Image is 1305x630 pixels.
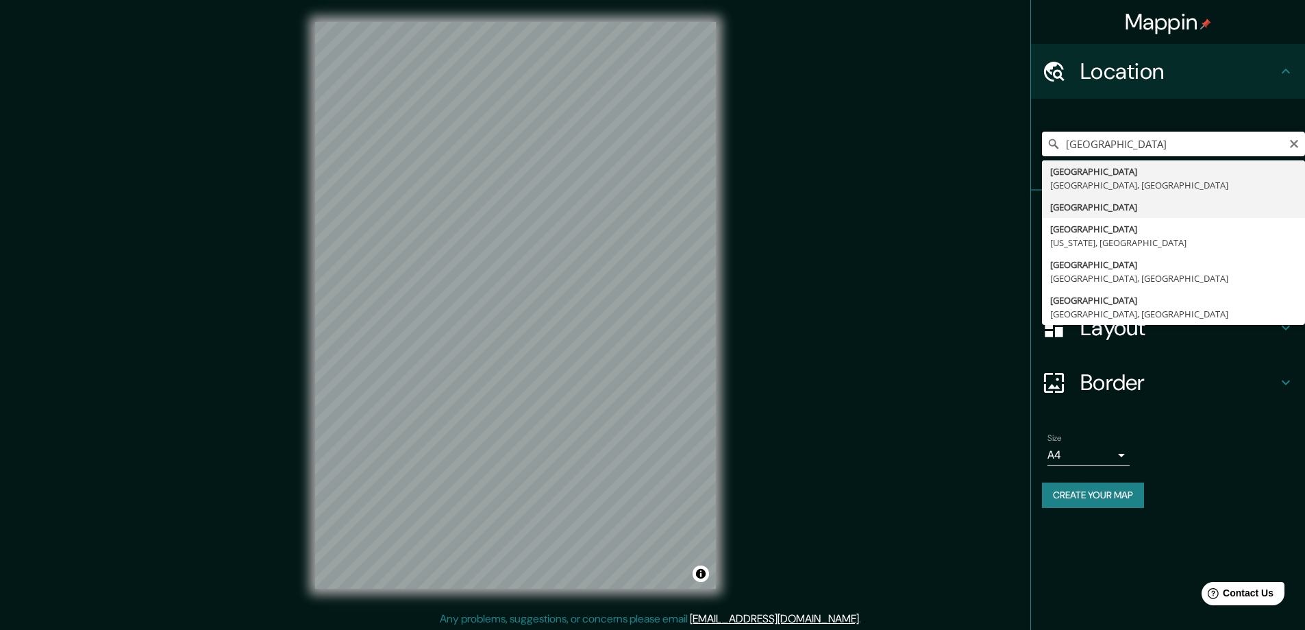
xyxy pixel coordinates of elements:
button: Toggle attribution [693,566,709,582]
a: [EMAIL_ADDRESS][DOMAIN_NAME] [690,611,859,626]
div: Layout [1031,300,1305,355]
label: Size [1047,433,1062,444]
div: [GEOGRAPHIC_DATA] [1050,165,1297,178]
div: Location [1031,44,1305,99]
div: Pins [1031,191,1305,245]
button: Clear [1289,136,1300,149]
h4: Layout [1080,314,1278,341]
button: Create your map [1042,483,1144,508]
div: [GEOGRAPHIC_DATA], [GEOGRAPHIC_DATA] [1050,307,1297,321]
input: Pick your city or area [1042,132,1305,156]
div: [GEOGRAPHIC_DATA] [1050,222,1297,236]
canvas: Map [315,22,716,589]
div: . [861,611,863,627]
div: . [863,611,866,627]
div: [GEOGRAPHIC_DATA] [1050,200,1297,214]
div: [GEOGRAPHIC_DATA], [GEOGRAPHIC_DATA] [1050,271,1297,285]
img: pin-icon.png [1200,19,1211,29]
p: Any problems, suggestions, or concerns please email . [440,611,861,627]
div: [US_STATE], [GEOGRAPHIC_DATA] [1050,236,1297,250]
h4: Location [1080,58,1278,85]
div: [GEOGRAPHIC_DATA] [1050,293,1297,307]
div: Style [1031,245,1305,300]
iframe: Help widget launcher [1183,577,1290,615]
div: [GEOGRAPHIC_DATA], [GEOGRAPHIC_DATA] [1050,178,1297,192]
h4: Mappin [1125,8,1212,36]
div: A4 [1047,444,1130,466]
div: Border [1031,355,1305,410]
h4: Border [1080,369,1278,396]
div: [GEOGRAPHIC_DATA] [1050,258,1297,271]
